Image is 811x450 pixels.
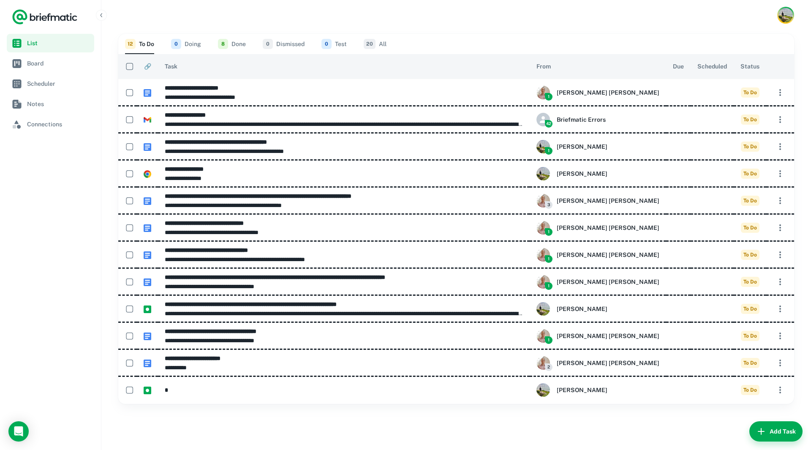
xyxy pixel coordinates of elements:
span: 1 [545,255,552,263]
img: ACg8ocIKYsl5yLPld5TK9SW3CNFYGRQ1aME6I-TDEPhb9ZMFvw7u028=s96-c [536,167,550,180]
div: Rob Mark [536,221,659,235]
span: To Do [741,87,759,98]
span: Task [165,61,177,71]
img: https://app.briefmatic.com/assets/tasktypes/vnd.google-apps.document.png [144,224,151,232]
h6: [PERSON_NAME] [PERSON_NAME] [557,277,659,286]
h6: [PERSON_NAME] [557,169,607,178]
div: Rob Mark [536,275,659,289]
img: https://app.briefmatic.com/assets/integrations/chrome.png [144,170,151,178]
span: 0 [171,39,181,49]
div: Rob Mark [536,356,659,370]
button: All [364,34,386,54]
span: To Do [741,385,759,395]
a: Board [7,54,94,73]
button: To Do [125,34,154,54]
span: 20 [364,39,376,49]
div: Rob Mark [536,248,659,262]
span: 0 [263,39,273,49]
span: 42 [545,120,552,128]
span: To Do [741,331,759,341]
img: ACg8ocKviYZZSlHKOQYQE8R3zpp088hp3LWF2PKnQRZHhUFwICNBZ40=s50-c-k-no [536,140,550,153]
img: https://app.briefmatic.com/assets/tasktypes/vnd.google-apps.document.png [144,251,151,259]
span: 8 [218,39,228,49]
button: Done [218,34,246,54]
span: 3 [545,201,552,209]
button: Test [321,34,347,54]
span: To Do [741,250,759,260]
span: 2 [545,363,552,371]
span: 0 [321,39,332,49]
h6: [PERSON_NAME] [557,142,607,151]
div: Briefmatic Errors [536,113,659,126]
a: Logo [12,8,78,25]
img: ALV-UjVByVfPJ_gPaPbDl-XV0Ogu9K7zkjOaffM0XDY49-pWsuwFr5k=s64 [536,221,550,235]
span: Connections [27,120,91,129]
img: https://app.briefmatic.com/assets/integrations/gmail.png [144,116,151,124]
button: Doing [171,34,201,54]
img: ALV-UjVByVfPJ_gPaPbDl-XV0Ogu9K7zkjOaffM0XDY49-pWsuwFr5k=s64 [536,86,550,99]
span: Board [27,59,91,68]
span: 🔗 [144,61,151,71]
img: https://app.briefmatic.com/assets/integrations/manual.png [144,305,151,313]
span: 1 [545,93,552,101]
h6: [PERSON_NAME] [PERSON_NAME] [557,250,659,259]
h6: Briefmatic Errors [557,115,606,124]
img: Karl Chaffey [778,8,793,22]
span: 1 [545,147,552,155]
span: Scheduler [27,79,91,88]
a: Scheduler [7,74,94,93]
span: To Do [741,169,759,179]
span: Due [673,61,684,71]
span: To Do [741,304,759,314]
a: Notes [7,95,94,113]
span: To Do [741,196,759,206]
h6: [PERSON_NAME] [PERSON_NAME] [557,223,659,232]
span: 1 [545,228,552,236]
img: ALV-UjVByVfPJ_gPaPbDl-XV0Ogu9K7zkjOaffM0XDY49-pWsuwFr5k=s64 [536,248,550,262]
img: ALV-UjVByVfPJ_gPaPbDl-XV0Ogu9K7zkjOaffM0XDY49-pWsuwFr5k=s64 [536,275,550,289]
span: From [536,61,551,71]
h6: [PERSON_NAME] [557,304,607,314]
h6: [PERSON_NAME] [PERSON_NAME] [557,196,659,205]
span: 1 [545,336,552,344]
img: https://app.briefmatic.com/assets/integrations/manual.png [144,387,151,394]
span: 1 [545,282,552,290]
img: https://app.briefmatic.com/assets/tasktypes/vnd.google-apps.document.png [144,278,151,286]
button: Dismissed [263,34,305,54]
button: Account button [777,7,794,24]
span: Status [740,61,759,71]
img: https://app.briefmatic.com/assets/tasktypes/vnd.google-apps.document.png [144,89,151,97]
img: ALV-UjVByVfPJ_gPaPbDl-XV0Ogu9K7zkjOaffM0XDY49-pWsuwFr5k=s64 [536,329,550,343]
img: https://app.briefmatic.com/assets/tasktypes/vnd.google-apps.document.png [144,333,151,340]
a: List [7,34,94,52]
span: To Do [741,358,759,368]
span: Notes [27,99,91,109]
img: https://app.briefmatic.com/assets/tasktypes/vnd.google-apps.document.png [144,197,151,205]
img: ALV-UjVByVfPJ_gPaPbDl-XV0Ogu9K7zkjOaffM0XDY49-pWsuwFr5k=s64 [536,194,550,207]
a: Connections [7,115,94,134]
span: To Do [741,115,759,125]
h6: [PERSON_NAME] [PERSON_NAME] [557,358,659,368]
span: To Do [741,223,759,233]
div: Rob Mark [536,194,659,207]
div: Rob Mark [536,329,659,343]
div: Load Chat [8,421,29,442]
span: To Do [741,277,759,287]
h6: [PERSON_NAME] [PERSON_NAME] [557,88,659,97]
span: Scheduled [697,61,727,71]
h6: [PERSON_NAME] [PERSON_NAME] [557,331,659,341]
div: Rob Mark [536,86,659,99]
div: Karl Chaffey [536,302,659,316]
img: ACg8ocIKYsl5yLPld5TK9SW3CNFYGRQ1aME6I-TDEPhb9ZMFvw7u028=s96-c [536,383,550,397]
span: List [27,38,91,48]
div: Karl Chaffey [536,383,659,397]
span: To Do [741,142,759,152]
img: https://app.briefmatic.com/assets/tasktypes/vnd.google-apps.document.png [144,360,151,367]
div: Karl Chaffey [536,140,659,153]
h6: [PERSON_NAME] [557,385,607,395]
button: Add Task [749,421,803,442]
div: Karl Chaffey [536,167,659,180]
img: ACg8ocIKYsl5yLPld5TK9SW3CNFYGRQ1aME6I-TDEPhb9ZMFvw7u028=s96-c [536,302,550,316]
span: 12 [125,39,136,49]
img: https://app.briefmatic.com/assets/tasktypes/vnd.google-apps.document.png [144,143,151,151]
